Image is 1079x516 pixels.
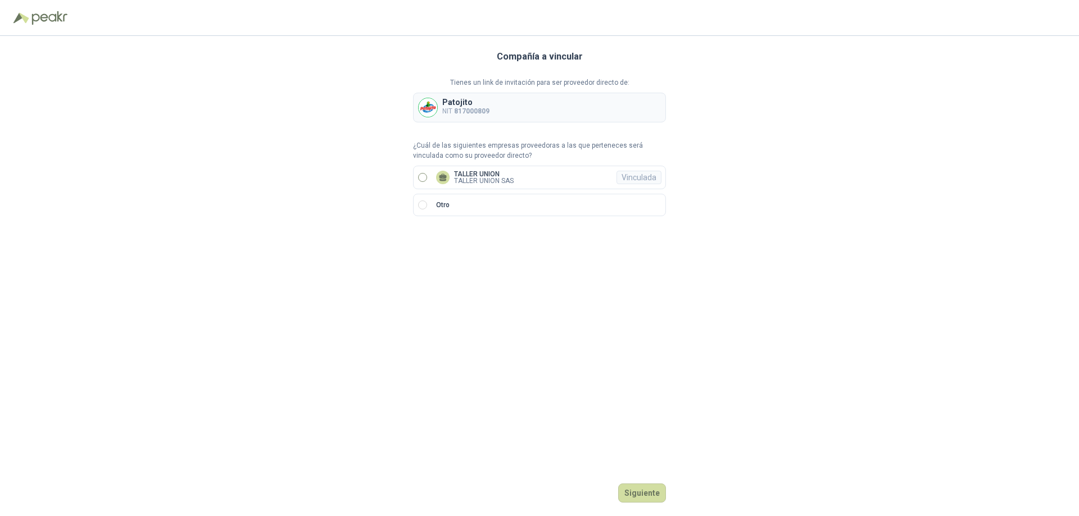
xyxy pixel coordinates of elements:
div: Vinculada [616,171,661,184]
h3: Compañía a vincular [497,49,583,64]
p: TALLER UNION [454,171,514,177]
p: TALLER UNION SAS [454,177,514,184]
p: NIT [442,106,489,117]
p: Patojito [442,98,489,106]
img: Peakr [31,11,67,25]
img: Logo [13,12,29,24]
p: ¿Cuál de las siguientes empresas proveedoras a las que perteneces será vinculada como su proveedo... [413,140,666,162]
img: Company Logo [419,98,437,117]
p: Otro [436,200,450,211]
button: Siguiente [618,483,666,503]
b: 817000809 [454,107,489,115]
p: Tienes un link de invitación para ser proveedor directo de: [413,77,666,88]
